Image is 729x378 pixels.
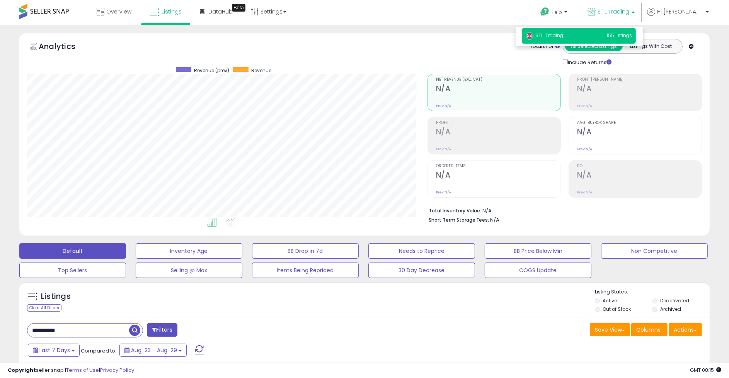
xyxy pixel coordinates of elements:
[368,263,475,278] button: 30 Day Decrease
[131,346,177,354] span: Aug-23 - Aug-29
[208,8,233,15] span: DataHub
[660,297,689,304] label: Deactivated
[436,147,451,151] small: Prev: N/A
[119,344,187,357] button: Aug-23 - Aug-29
[162,8,182,15] span: Listings
[485,243,591,259] button: BB Price Below Min
[106,8,131,15] span: Overview
[540,7,550,17] i: Get Help
[526,32,533,40] img: uk.png
[28,344,80,357] button: Last 7 Days
[147,323,177,337] button: Filters
[690,366,721,374] span: 2025-09-6 08:15 GMT
[603,306,631,312] label: Out of Stock
[577,171,702,181] h2: N/A
[577,103,592,108] small: Prev: N/A
[429,207,481,214] b: Total Inventory Value:
[598,8,629,15] span: STIL Trading
[136,243,242,259] button: Inventory Age
[647,8,709,25] a: Hi [PERSON_NAME]
[669,323,702,336] button: Actions
[660,306,681,312] label: Archived
[436,84,560,95] h2: N/A
[557,58,621,66] div: Include Returns
[66,366,99,374] a: Terms of Use
[39,41,90,54] h5: Analytics
[100,366,134,374] a: Privacy Policy
[436,103,451,108] small: Prev: N/A
[631,323,668,336] button: Columns
[552,9,562,15] span: Help
[27,304,61,312] div: Clear All Filters
[577,121,702,125] span: Avg. Buybox Share
[429,217,489,223] b: Short Term Storage Fees:
[8,366,36,374] strong: Copyright
[436,190,451,195] small: Prev: N/A
[577,147,592,151] small: Prev: N/A
[577,164,702,168] span: ROI
[657,8,703,15] span: Hi [PERSON_NAME]
[577,84,702,95] h2: N/A
[436,121,560,125] span: Profit
[436,164,560,168] span: Ordered Items
[429,205,696,215] li: N/A
[577,78,702,82] span: Profit [PERSON_NAME]
[251,67,271,74] span: Revenue
[19,263,126,278] button: Top Sellers
[252,263,359,278] button: Items Being Repriced
[81,347,116,354] span: Compared to:
[436,127,560,138] h2: N/A
[8,367,134,374] div: seller snap | |
[601,243,708,259] button: Non Competitive
[526,32,563,39] span: STIL Trading
[368,243,475,259] button: Needs to Reprice
[436,171,560,181] h2: N/A
[19,243,126,259] button: Default
[485,263,591,278] button: COGS Update
[565,41,623,51] button: All Selected Listings
[232,4,245,12] div: Tooltip anchor
[41,291,71,302] h5: Listings
[603,297,617,304] label: Active
[436,78,560,82] span: Net Revenue (Exc. VAT)
[490,216,499,224] span: N/A
[530,43,560,50] div: Totals For
[595,288,710,296] p: Listing States:
[534,1,575,25] a: Help
[622,41,680,51] button: Listings With Cost
[252,243,359,259] button: BB Drop in 7d
[590,323,630,336] button: Save View
[636,326,661,334] span: Columns
[39,346,70,354] span: Last 7 Days
[194,67,229,74] span: Revenue (prev)
[577,127,702,138] h2: N/A
[607,32,632,39] span: 155 listings
[577,190,592,195] small: Prev: N/A
[136,263,242,278] button: Selling @ Max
